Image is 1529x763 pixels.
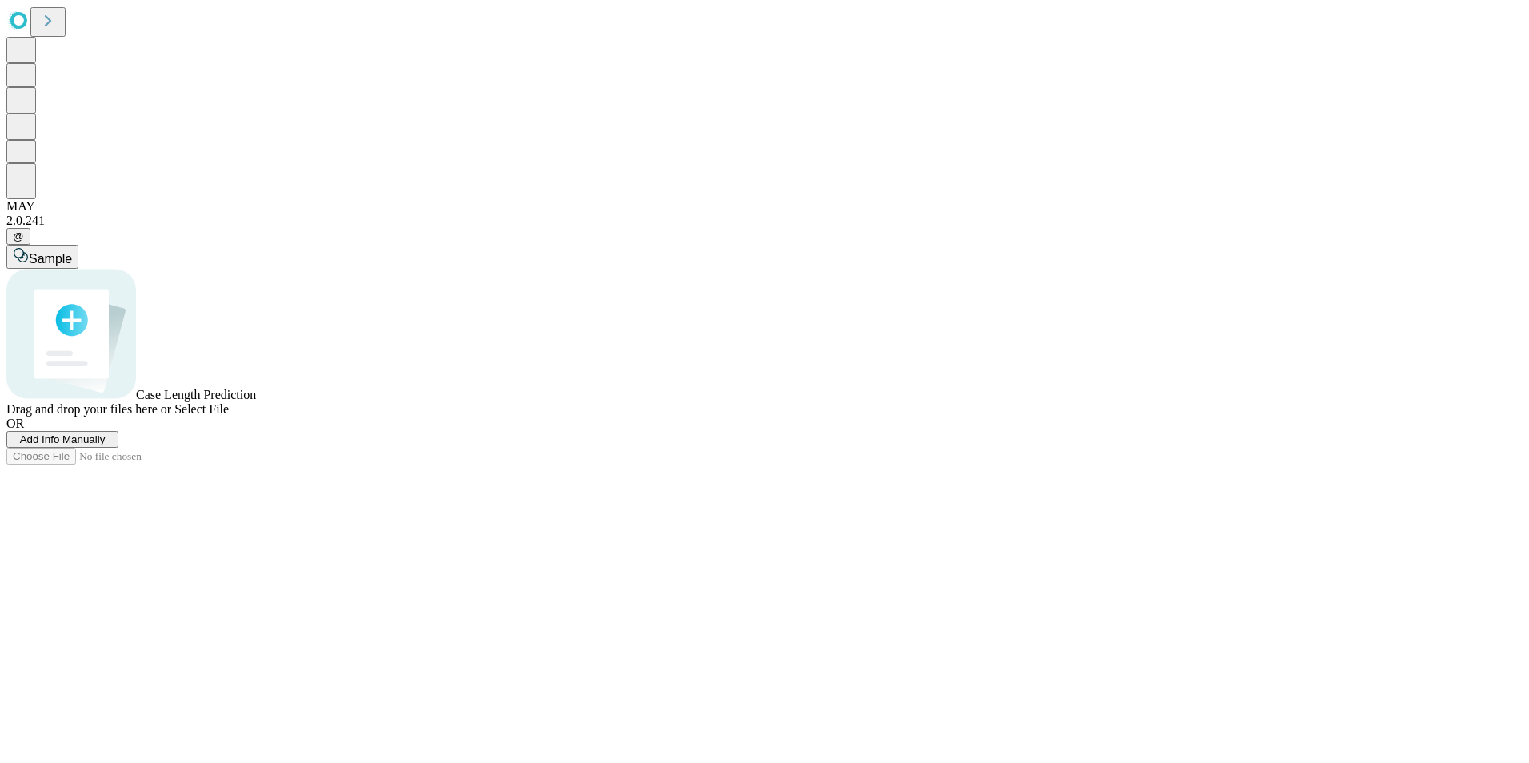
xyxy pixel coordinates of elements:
div: 2.0.241 [6,214,1523,228]
span: Add Info Manually [20,433,106,445]
span: Sample [29,252,72,266]
span: Select File [174,402,229,416]
span: @ [13,230,24,242]
span: Drag and drop your files here or [6,402,171,416]
span: Case Length Prediction [136,388,256,401]
button: @ [6,228,30,245]
button: Sample [6,245,78,269]
span: OR [6,417,24,430]
button: Add Info Manually [6,431,118,448]
div: MAY [6,199,1523,214]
